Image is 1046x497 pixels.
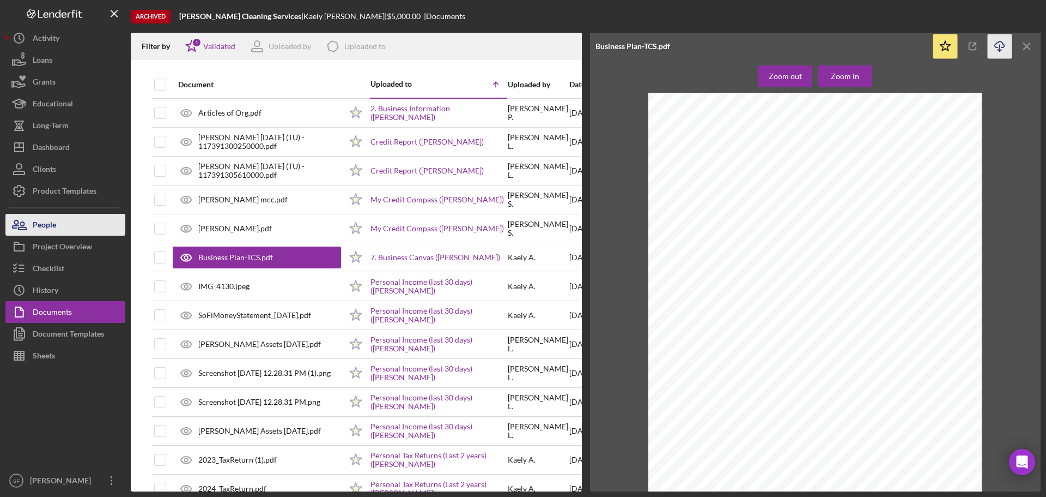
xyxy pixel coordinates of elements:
[5,93,125,115] a: Educational
[198,133,341,151] div: [PERSON_NAME] [DATE] (TU) - 117391300250000.pdf
[5,236,125,258] button: Project Overview
[722,182,808,188] span: [GEOGRAPHIC_DATA], [US_STATE]
[5,214,125,236] button: People
[370,278,507,295] a: Personal Income (last 30 days) ([PERSON_NAME])
[697,149,746,154] span: Executive Summary
[720,171,816,177] span: [PERSON_NAME] and [PERSON_NAME]
[800,250,802,255] span: -
[912,250,917,255] span: ial
[198,484,266,493] div: 2024_TaxReturn.pdf
[424,12,465,21] div: | Documents
[697,427,745,432] span: [PERSON_NAME]:
[508,191,568,208] div: [PERSON_NAME] S .
[717,362,846,367] span: Personalized service with attention to client preferences.
[717,369,831,375] span: Use of environmentally friendly cleaning products.
[33,158,56,183] div: Clients
[743,221,936,227] span: To become the leading cleaning service provider in the [GEOGRAPHIC_DATA] area,
[5,323,125,345] button: Document Templates
[807,332,809,338] span: -
[569,388,593,416] div: [DATE]
[33,214,56,238] div: People
[717,382,830,388] span: Competitive pricing without compromising quality.
[370,393,507,411] a: Personal Income (last 30 days) ([PERSON_NAME])
[697,284,744,289] span: Industry Overview:
[831,65,859,87] div: Zoom in
[370,195,504,204] a: My Credit Compass ([PERSON_NAME])
[763,113,883,121] span: [PERSON_NAME] CLEANING SERVICES
[27,470,98,494] div: [PERSON_NAME]
[747,427,903,432] span: Manages business development, marketing strategies, and financial
[5,158,125,180] a: Clients
[569,157,593,184] div: [DATE]
[717,433,738,438] span: planning.
[697,182,721,188] span: Location:
[697,261,780,267] span: lasting relationships with our clients.
[198,456,277,464] div: 2023_TaxReturn (1).pdf
[697,295,786,301] span: awareness of hygiene and cleanliness.
[717,325,737,330] span: services.
[131,10,171,23] div: Archived
[768,319,879,325] span: Homeowners and renters seeking regular or one
[198,253,273,262] div: Business Plan-TCS.pdf
[192,38,202,47] div: 1
[33,27,59,52] div: Activity
[198,369,331,378] div: Screenshot [DATE] 12.28.31 PM (1).png
[717,470,735,475] span: months.
[198,195,288,204] div: [PERSON_NAME] mcc.pdf
[508,364,568,382] div: [PERSON_NAME] L .
[33,136,70,161] div: Dashboard
[198,427,321,435] div: [PERSON_NAME] Assets [DATE].pdf
[780,205,781,210] span: -
[697,221,741,227] span: Vision Statement:
[508,220,568,237] div: [PERSON_NAME] S .
[5,115,125,136] a: Long-Term
[881,319,911,325] span: time cleaning
[719,457,762,462] span: nitial hiring of 2 full
[697,349,756,354] span: Competitive Advantage:
[758,65,812,87] button: Zoom out
[508,456,536,464] div: Kaely A .
[5,279,125,301] button: History
[370,336,507,353] a: Personal Income (last 30 days) ([PERSON_NAME])
[198,109,261,117] div: Articles of Org.pdf
[508,484,536,493] div: Kaely A .
[508,80,568,89] div: Uploaded by
[33,71,56,95] div: Grants
[732,307,733,312] span: :
[508,422,568,440] div: [PERSON_NAME] L .
[569,446,593,474] div: [DATE]
[198,224,272,233] div: [PERSON_NAME].pdf
[809,332,915,338] span: sized businesses requiring consistent janitorial
[697,273,737,278] span: Market Analysis
[746,284,919,289] span: The cleaning services industry in the U.S. is projected to continue its growth
[5,301,125,323] button: Documents
[697,416,718,421] span: Owners:
[569,331,593,358] div: [DATE]
[33,49,52,74] div: Loans
[569,244,593,271] div: [DATE]
[344,42,386,51] div: Uploaded to
[717,338,737,343] span: services.
[773,138,806,143] span: Business Plan
[33,279,58,304] div: History
[697,250,780,255] span: housekeeping, deep cleaning, move
[720,416,767,421] span: [PERSON_NAME]:
[717,376,831,381] span: Flexible scheduling to accommodate client needs.
[707,456,709,462] span: •
[697,227,823,232] span: recognized for excellence and community involvement.
[739,193,812,199] span: Limited Liability Company (LLC)
[780,250,782,255] span: -
[697,290,920,295] span: trajectory, driven by increased demand for residential and commercial cleaning due to heightened
[5,71,125,93] button: Grants
[5,258,125,279] a: Checklist
[707,376,709,381] span: •
[739,160,825,165] span: [PERSON_NAME] Cleaning Services
[707,463,709,470] span: •
[569,128,593,155] div: [DATE]
[387,12,424,21] div: $5,000.00
[5,136,125,158] button: Dashboard
[697,238,752,244] span: Company Description:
